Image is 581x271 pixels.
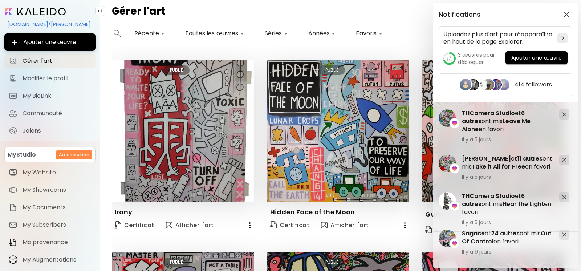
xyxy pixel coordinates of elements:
[505,51,568,66] a: Ajouter une œuvre
[491,229,499,238] span: 24
[462,109,553,133] h5: et ont mis en favori
[515,81,552,88] h5: 414 followers
[462,109,515,117] span: THCamera Studio
[472,162,525,171] span: Take it All for Free
[443,31,554,45] h5: Uploadez plus d'art pour réapparaître en haut de la page Explorer.
[462,229,485,238] span: Sagace
[462,174,553,180] span: Il y a 5 jours
[462,192,515,200] span: THCamera Studio
[462,200,482,208] span: autres
[503,200,544,208] span: Hear the Light
[521,192,525,200] span: 6
[462,155,553,171] h5: et ont mis en favori
[462,219,553,226] span: Il y a 5 jours
[462,117,531,133] span: Leave Me Alone
[462,117,482,125] span: autres
[523,154,543,163] span: autres
[462,230,553,246] h5: et ont mis en favori
[505,51,568,64] button: Ajouter une œuvre
[462,136,553,143] span: Il y a 5 jours
[462,248,553,255] span: Il y a 9 jours
[500,229,520,238] span: autres
[511,54,562,62] span: Ajouter une œuvre
[517,154,521,163] span: 11
[462,192,553,216] h5: et ont mis en favori
[561,9,572,20] button: closeButton
[521,109,525,117] span: 6
[439,11,480,18] h5: Notifications
[458,51,505,66] h5: 3 œuvres pour débloquer
[561,36,564,40] img: chevron
[462,154,511,163] span: [PERSON_NAME]
[462,229,552,246] span: Out Of Control
[564,12,569,17] img: closeButton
